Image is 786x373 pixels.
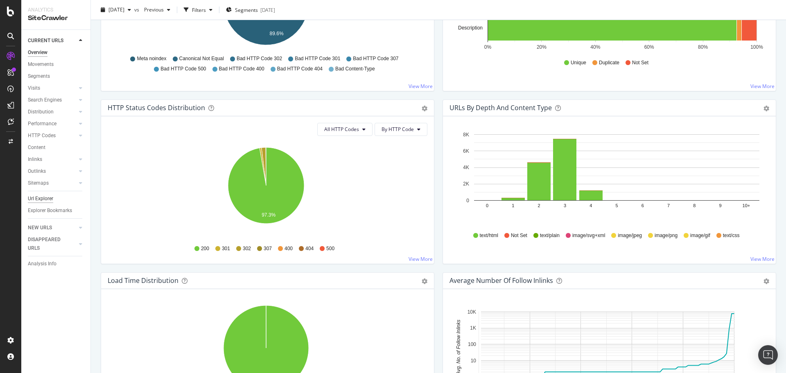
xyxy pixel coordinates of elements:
[317,123,373,136] button: All HTTP Codes
[28,224,52,232] div: NEW URLS
[28,108,77,116] a: Distribution
[471,358,477,364] text: 10
[28,206,85,215] a: Explorer Bookmarks
[463,181,469,187] text: 2K
[590,44,600,50] text: 40%
[750,44,763,50] text: 100%
[335,66,375,72] span: Bad Content-Type
[28,131,56,140] div: HTTP Codes
[540,232,560,239] span: text/plain
[28,179,49,188] div: Sitemaps
[484,44,492,50] text: 0%
[28,120,56,128] div: Performance
[108,276,178,285] div: Load Time Distribution
[463,132,469,138] text: 8K
[28,155,77,164] a: Inlinks
[750,83,775,90] a: View More
[28,194,53,203] div: Url Explorer
[641,203,644,208] text: 6
[655,232,678,239] span: image/png
[108,142,425,237] svg: A chart.
[375,123,427,136] button: By HTTP Code
[28,96,77,104] a: Search Engines
[589,203,592,208] text: 4
[763,278,769,284] div: gear
[235,6,258,13] span: Segments
[571,59,586,66] span: Unique
[219,66,264,72] span: Bad HTTP Code 400
[723,232,740,239] span: text/css
[698,44,708,50] text: 80%
[538,203,540,208] text: 2
[28,235,69,253] div: DISAPPEARED URLS
[285,245,293,252] span: 400
[564,203,566,208] text: 3
[28,235,77,253] a: DISAPPEARED URLS
[28,260,56,268] div: Analysis Info
[28,143,45,152] div: Content
[108,104,205,112] div: HTTP Status Codes Distribution
[382,126,414,133] span: By HTTP Code
[260,6,275,13] div: [DATE]
[667,203,670,208] text: 7
[511,232,527,239] span: Not Set
[28,84,40,93] div: Visits
[97,3,134,16] button: [DATE]
[449,276,553,285] div: Average Number of Follow Inlinks
[28,72,85,81] a: Segments
[28,179,77,188] a: Sitemaps
[28,206,72,215] div: Explorer Bookmarks
[223,3,278,16] button: Segments[DATE]
[632,59,648,66] span: Not Set
[618,232,642,239] span: image/jpeg
[599,59,619,66] span: Duplicate
[572,232,605,239] span: image/svg+xml
[28,36,77,45] a: CURRENT URLS
[422,278,427,284] div: gear
[28,96,62,104] div: Search Engines
[422,106,427,111] div: gear
[28,194,85,203] a: Url Explorer
[28,60,85,69] a: Movements
[270,31,284,36] text: 89.6%
[243,245,251,252] span: 302
[262,212,276,218] text: 97.3%
[295,55,340,62] span: Bad HTTP Code 301
[326,245,334,252] span: 500
[719,203,722,208] text: 9
[222,245,230,252] span: 301
[324,126,359,133] span: All HTTP Codes
[463,148,469,154] text: 6K
[466,198,469,203] text: 0
[237,55,282,62] span: Bad HTTP Code 302
[28,120,77,128] a: Performance
[750,255,775,262] a: View More
[201,245,209,252] span: 200
[758,345,778,365] div: Open Intercom Messenger
[28,155,42,164] div: Inlinks
[409,83,433,90] a: View More
[28,72,50,81] div: Segments
[134,6,141,13] span: vs
[28,36,63,45] div: CURRENT URLS
[264,245,272,252] span: 307
[28,108,54,116] div: Distribution
[449,104,552,112] div: URLs by Depth and Content Type
[743,203,750,208] text: 10+
[693,203,696,208] text: 8
[181,3,216,16] button: Filters
[28,167,46,176] div: Outlinks
[28,167,77,176] a: Outlinks
[192,6,206,13] div: Filters
[512,203,514,208] text: 1
[470,325,476,331] text: 1K
[458,25,483,31] text: Description
[486,203,488,208] text: 0
[690,232,710,239] span: image/gif
[305,245,314,252] span: 404
[409,255,433,262] a: View More
[480,232,498,239] span: text/html
[28,224,77,232] a: NEW URLS
[141,3,174,16] button: Previous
